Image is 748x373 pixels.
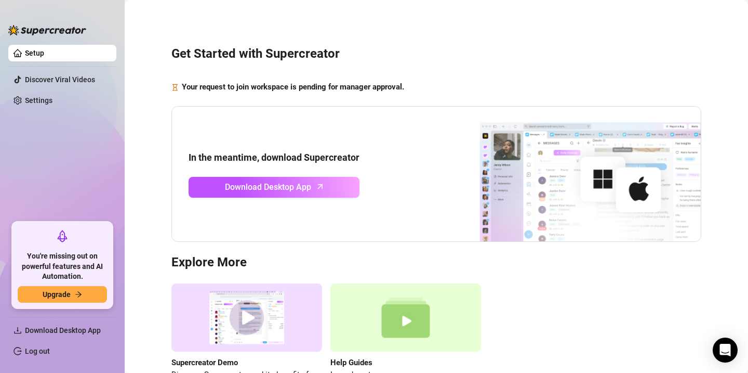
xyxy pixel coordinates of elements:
strong: Your request to join workspace is pending for manager approval. [182,82,404,92]
a: Settings [25,96,52,105]
strong: Help Guides [330,358,372,367]
span: Download Desktop App [25,326,101,335]
span: arrow-up [314,181,326,192]
div: Open Intercom Messenger [713,338,738,363]
img: help guides [330,284,481,352]
span: rocket [56,230,69,242]
button: Upgradearrow-right [18,286,107,303]
img: logo-BBDzfeDw.svg [8,25,86,35]
span: You're missing out on powerful features and AI Automation. [18,251,107,282]
h3: Get Started with Supercreator [171,46,701,62]
a: Download Desktop Apparrow-up [189,177,359,198]
strong: In the meantime, download Supercreator [189,152,359,163]
img: supercreator demo [171,284,322,352]
span: download [14,326,22,335]
a: Setup [25,49,44,57]
h3: Explore More [171,254,701,271]
img: download app [441,107,701,242]
span: Upgrade [43,290,71,299]
span: Download Desktop App [225,181,311,194]
span: hourglass [171,81,179,94]
a: Log out [25,347,50,355]
span: arrow-right [75,291,82,298]
a: Discover Viral Videos [25,75,95,84]
strong: Supercreator Demo [171,358,238,367]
